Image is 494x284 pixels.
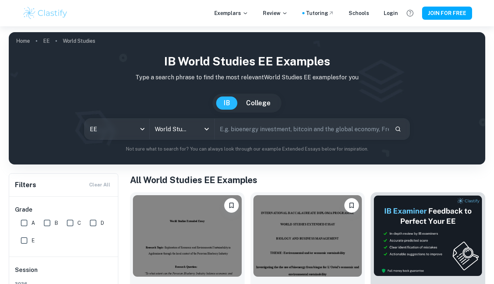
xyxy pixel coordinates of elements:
img: Thumbnail [374,195,482,276]
button: Open [202,124,212,134]
h6: Grade [15,205,113,214]
span: C [77,219,81,227]
h6: Filters [15,180,36,190]
a: Home [16,36,30,46]
p: Not sure what to search for? You can always look through our example Extended Essays below for in... [15,145,479,153]
button: Please log in to bookmark exemplars [224,198,239,213]
img: profile cover [9,32,485,164]
button: Please log in to bookmark exemplars [344,198,359,213]
a: Schools [349,9,369,17]
img: World Studies EE example thumbnail: To what extent can the Peruvian Blueberr [133,195,242,277]
input: E.g. bioenergy investment, bitcoin and the global economy, French Revolution... [215,119,389,139]
span: E [31,236,35,245]
span: D [100,219,104,227]
button: Search [392,123,404,135]
button: Help and Feedback [404,7,416,19]
a: EE [43,36,50,46]
button: IB [216,96,237,110]
span: A [31,219,35,227]
a: Tutoring [306,9,334,17]
button: College [239,96,278,110]
p: Type a search phrase to find the most relevant World Studies EE examples for you [15,73,479,82]
img: World Studies EE example thumbnail: To what extent does L’Oréal’s investment [253,195,362,277]
h6: Session [15,266,113,280]
p: World Studies [63,37,95,45]
div: EE [85,119,149,139]
p: Review [263,9,288,17]
h1: All World Studies EE Examples [130,173,485,186]
h1: IB World Studies EE examples [15,53,479,70]
p: Exemplars [214,9,248,17]
a: Login [384,9,398,17]
button: JOIN FOR FREE [422,7,472,20]
span: B [54,219,58,227]
img: Clastify logo [22,6,69,20]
